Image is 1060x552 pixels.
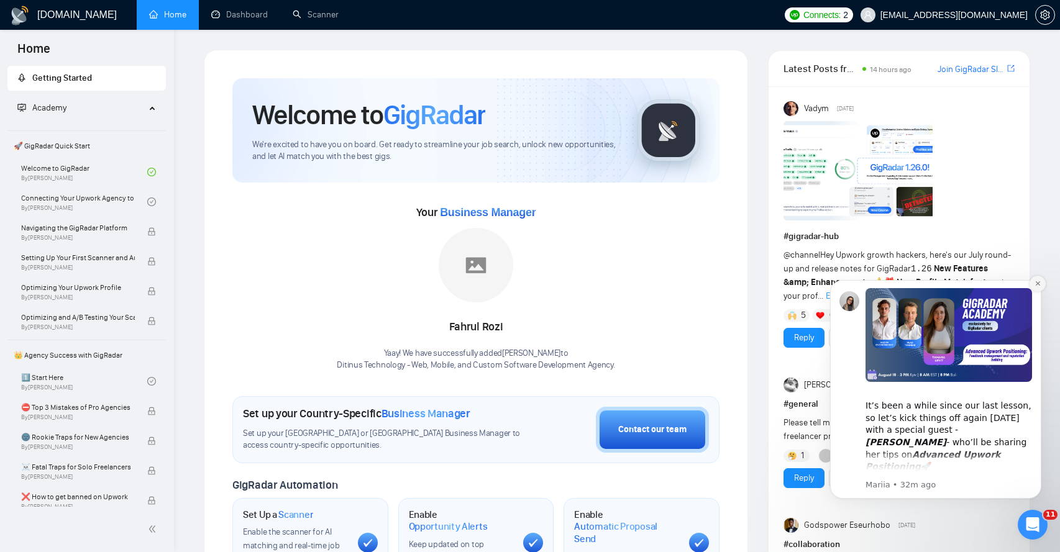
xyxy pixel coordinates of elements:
[439,228,513,302] img: placeholder.png
[17,73,26,82] span: rocket
[147,287,156,296] span: lock
[1035,5,1055,25] button: setting
[9,343,165,368] span: 👑 Agency Success with GigRadar
[804,518,890,532] span: Godspower Eseurhobo
[252,98,485,132] h1: Welcome to
[837,103,854,114] span: [DATE]
[794,331,814,345] a: Reply
[1007,63,1015,73] span: export
[21,414,135,421] span: By [PERSON_NAME]
[784,121,933,220] img: F09AC4U7ATU-image.png
[148,523,160,535] span: double-left
[794,471,814,485] a: Reply
[790,10,800,20] img: upwork-logo.png
[784,397,1015,411] h1: # general
[147,496,156,505] span: lock
[1018,510,1048,540] iframe: Intercom live chat
[784,250,820,260] span: @channel
[864,11,872,19] span: user
[1007,63,1015,75] a: export
[843,8,848,22] span: 2
[440,206,536,219] span: Business Manager
[21,281,135,294] span: Optimizing Your Upwork Profile
[21,491,135,503] span: ❌ How to get banned on Upwork
[21,503,135,510] span: By [PERSON_NAME]
[383,98,485,132] span: GigRadar
[147,197,156,206] span: check-circle
[21,158,147,186] a: Welcome to GigRadarBy[PERSON_NAME]
[1035,10,1055,20] a: setting
[21,431,135,443] span: 🌚 Rookie Traps for New Agencies
[409,509,514,533] h1: Enable
[801,309,806,322] span: 5
[337,317,615,338] div: Fahrul Rozi
[7,66,166,91] li: Getting Started
[17,102,66,113] span: Academy
[147,227,156,236] span: lock
[788,311,797,320] img: 🙌
[382,407,470,420] span: Business Manager
[9,133,165,158] span: 🚀 GigRadar Quick Start
[337,348,615,371] div: Yaay! We have successfully added [PERSON_NAME] to
[784,378,798,392] img: Pavel
[278,509,313,521] span: Scanner
[574,509,679,545] h1: Enable
[1036,10,1054,20] span: setting
[243,407,470,420] h1: Set up your Country-Specific
[17,103,26,112] span: fund-projection-screen
[32,102,66,113] span: Academy
[293,9,339,20] a: searchScanner
[32,73,92,83] span: Getting Started
[898,520,915,531] span: [DATE]
[804,102,829,115] span: Vadym
[21,222,135,234] span: Navigating the GigRadar Platform
[784,250,1011,301] span: Hey Upwork growth hackers, here's our July round-up and release notes for GigRadar • is your prof...
[147,407,156,415] span: lock
[784,538,1015,551] h1: # collaboration
[7,40,60,66] span: Home
[803,8,841,22] span: Connects:
[784,101,798,116] img: Vadym
[211,9,268,20] a: dashboardDashboard
[243,509,313,521] h1: Set Up a
[147,317,156,325] span: lock
[784,61,859,76] span: Latest Posts from the GigRadar Community
[21,294,135,301] span: By [PERSON_NAME]
[784,518,798,533] img: Godspower Eseurhobo
[637,99,700,161] img: gigradar-logo.png
[21,473,135,481] span: By [PERSON_NAME]
[870,65,912,74] span: 14 hours ago
[147,168,156,176] span: check-circle
[243,428,523,451] span: Set up your [GEOGRAPHIC_DATA] or [GEOGRAPHIC_DATA] Business Manager to access country-specific op...
[21,188,147,215] a: Connecting Your Upwork Agency to GigRadarBy[PERSON_NAME]
[804,378,865,392] span: [PERSON_NAME]
[147,257,156,266] span: lock
[21,461,135,473] span: ☠️ Fatal Traps for Solo Freelancers
[147,437,156,445] span: lock
[784,230,1015,243] h1: # gigradar-hub
[149,9,186,20] a: homeHome
[21,251,135,264] span: Setting Up Your First Scanner and Auto-Bidder
[596,407,709,453] button: Contact our team
[21,368,147,395] a: 1️⃣ Start HereBy[PERSON_NAME]
[784,468,825,488] button: Reply
[788,451,797,460] img: 🤔
[21,443,135,451] span: By [PERSON_NAME]
[232,478,337,492] span: GigRadar Automation
[21,324,135,331] span: By [PERSON_NAME]
[147,377,156,386] span: check-circle
[574,520,679,545] span: Automatic Proposal Send
[21,401,135,414] span: ⛔ Top 3 Mistakes of Pro Agencies
[618,423,687,437] div: Contact our team
[784,417,1003,441] span: Please tell me, is it possible to transfer connections from a freelancer profile to an agency pro...
[21,264,135,271] span: By [PERSON_NAME]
